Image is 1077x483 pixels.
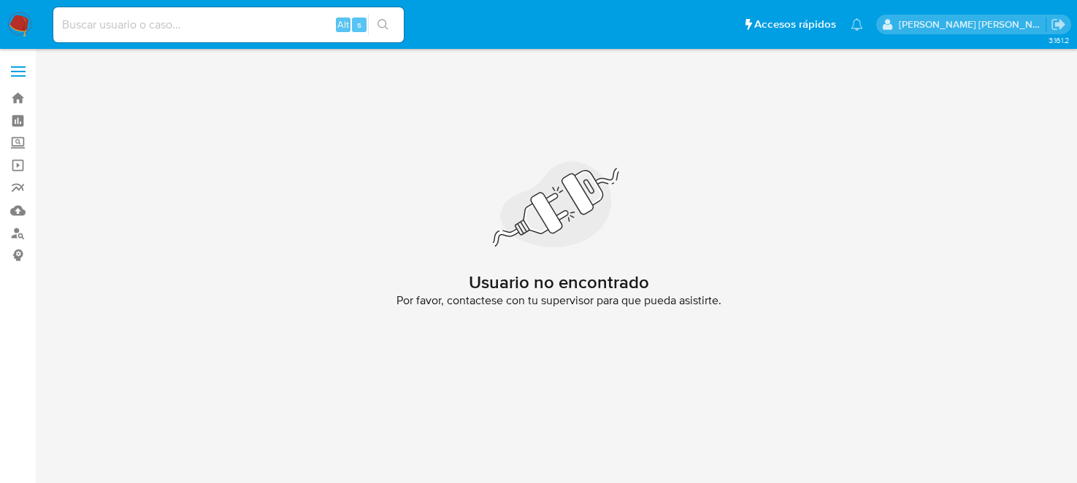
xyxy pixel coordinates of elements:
p: brenda.morenoreyes@mercadolibre.com.mx [899,18,1046,31]
span: Por favor, contactese con tu supervisor para que pueda asistirte. [396,293,721,308]
a: Notificaciones [851,18,863,31]
a: Salir [1051,17,1066,32]
span: s [357,18,361,31]
h2: Usuario no encontrado [469,271,649,293]
span: Accesos rápidos [754,17,836,32]
span: Alt [337,18,349,31]
input: Buscar usuario o caso... [53,15,404,34]
button: search-icon [368,15,398,35]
